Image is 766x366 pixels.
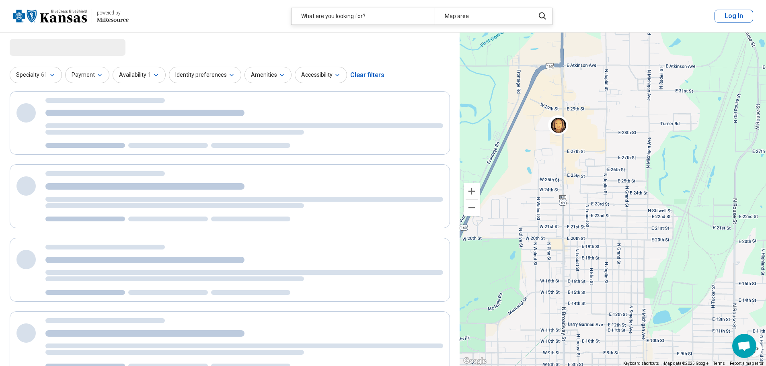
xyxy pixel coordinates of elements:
button: Accessibility [295,67,347,83]
img: Blue Cross Blue Shield Kansas [13,6,87,26]
span: Loading... [10,39,77,55]
button: Zoom out [464,200,480,216]
div: Clear filters [350,65,384,85]
button: Identity preferences [169,67,241,83]
div: What are you looking for? [292,8,435,25]
a: Report a map error [730,361,764,366]
div: Open chat [732,334,756,358]
div: powered by [97,9,129,16]
button: Amenities [244,67,292,83]
span: Map data ©2025 Google [664,361,708,366]
button: Log In [715,10,753,22]
button: Availability1 [113,67,166,83]
button: Payment [65,67,109,83]
button: Zoom in [464,183,480,199]
div: Map area [435,8,530,25]
a: Blue Cross Blue Shield Kansaspowered by [13,6,129,26]
span: 61 [41,71,47,79]
span: 1 [148,71,151,79]
a: Terms (opens in new tab) [713,361,725,366]
button: Specialty61 [10,67,62,83]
